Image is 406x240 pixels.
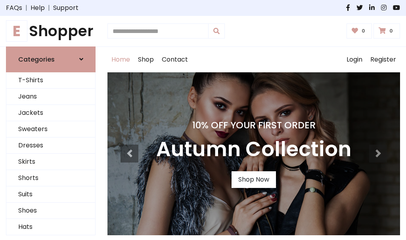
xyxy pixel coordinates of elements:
[156,137,351,162] h3: Autumn Collection
[6,3,22,13] a: FAQs
[343,47,366,72] a: Login
[156,120,351,131] h4: 10% Off Your First Order
[387,27,395,35] span: 0
[45,3,53,13] span: |
[232,171,276,188] a: Shop Now
[6,22,96,40] a: EShopper
[6,154,95,170] a: Skirts
[6,20,27,42] span: E
[18,56,55,63] h6: Categories
[53,3,79,13] a: Support
[22,3,31,13] span: |
[134,47,158,72] a: Shop
[6,186,95,203] a: Suits
[6,121,95,137] a: Sweaters
[6,89,95,105] a: Jeans
[6,72,95,89] a: T-Shirts
[6,46,96,72] a: Categories
[107,47,134,72] a: Home
[360,27,367,35] span: 0
[347,23,372,39] a: 0
[373,23,400,39] a: 0
[366,47,400,72] a: Register
[6,219,95,235] a: Hats
[31,3,45,13] a: Help
[6,22,96,40] h1: Shopper
[6,137,95,154] a: Dresses
[6,203,95,219] a: Shoes
[6,105,95,121] a: Jackets
[158,47,192,72] a: Contact
[6,170,95,186] a: Shorts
